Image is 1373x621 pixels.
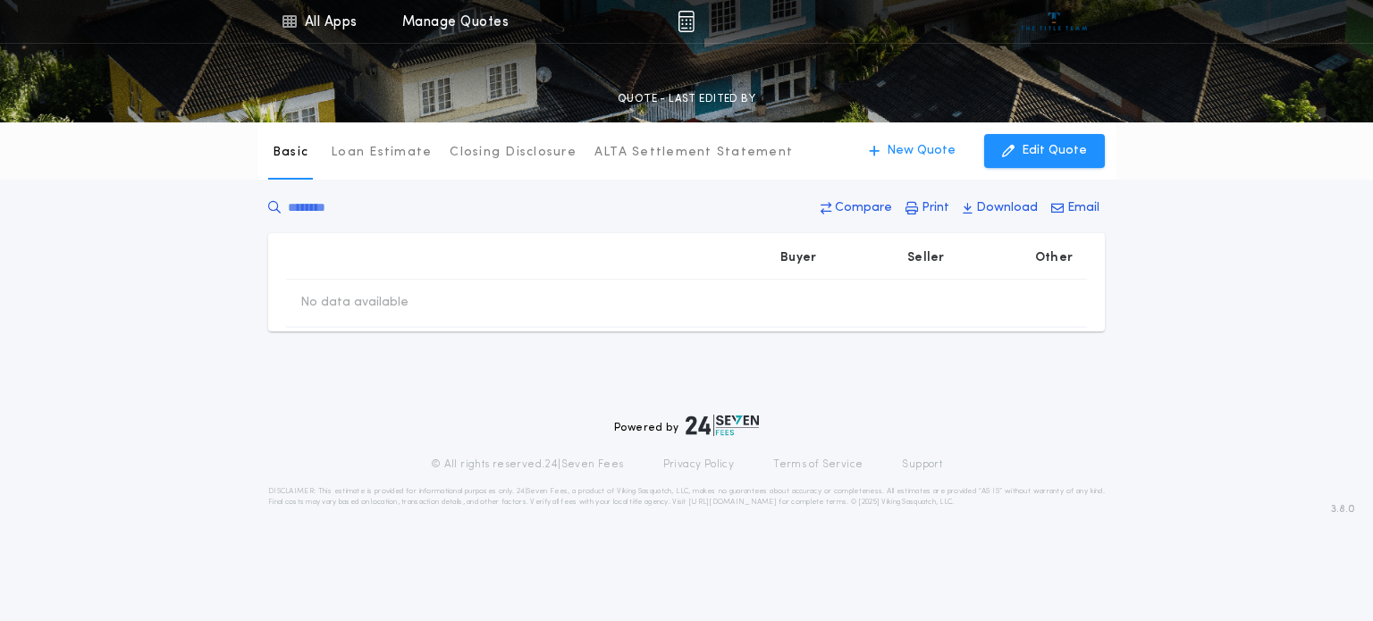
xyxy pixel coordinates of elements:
p: ALTA Settlement Statement [594,144,793,162]
button: Edit Quote [984,134,1105,168]
td: No data available [286,280,423,326]
p: Basic [273,144,308,162]
p: Other [1035,249,1073,267]
a: Support [902,457,942,472]
p: QUOTE - LAST EDITED BY [618,90,755,108]
a: [URL][DOMAIN_NAME] [688,499,777,506]
button: Print [900,192,955,224]
button: New Quote [851,134,973,168]
p: © All rights reserved. 24|Seven Fees [431,457,624,472]
p: Seller [907,249,945,267]
img: img [678,11,695,32]
p: Email [1067,199,1099,217]
p: Loan Estimate [331,144,432,162]
p: New Quote [887,142,956,160]
p: Download [976,199,1038,217]
p: DISCLAIMER: This estimate is provided for informational purposes only. 24|Seven Fees, a product o... [268,486,1105,508]
p: Print [922,199,949,217]
button: Download [957,192,1043,224]
img: logo [686,415,759,436]
p: Compare [835,199,892,217]
span: 3.8.0 [1331,501,1355,517]
div: Powered by [614,415,759,436]
a: Privacy Policy [663,457,735,472]
a: Terms of Service [773,457,863,472]
button: Compare [815,192,897,224]
p: Buyer [780,249,816,267]
button: Email [1046,192,1105,224]
img: vs-icon [1021,13,1088,30]
p: Edit Quote [1022,142,1087,160]
p: Closing Disclosure [450,144,577,162]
